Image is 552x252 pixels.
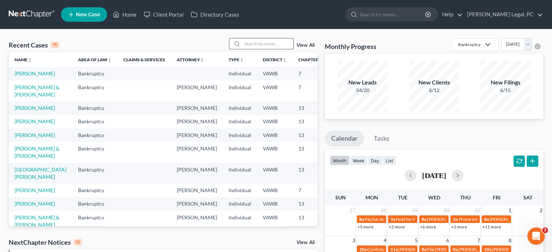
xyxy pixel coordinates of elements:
[367,247,488,252] span: Confirmation hearing for [PERSON_NAME] & [PERSON_NAME]
[476,236,481,245] span: 7
[349,156,368,165] button: week
[15,132,55,138] a: [PERSON_NAME]
[458,247,509,252] span: [PERSON_NAME] plan due
[523,194,532,201] span: Sat
[293,163,329,183] td: 13
[171,80,223,101] td: [PERSON_NAME]
[398,194,408,201] span: Tue
[482,224,500,230] a: +11 more
[72,183,118,197] td: Bankruptcy
[9,41,59,49] div: Recent Cases
[257,115,293,128] td: VAWB
[15,214,60,228] a: [PERSON_NAME] & [PERSON_NAME]
[187,8,243,21] a: Directory Cases
[72,211,118,231] td: Bankruptcy
[257,80,293,101] td: VAWB
[171,163,223,183] td: [PERSON_NAME]
[78,57,112,62] a: Area of Lawunfold_more
[72,128,118,142] td: Bankruptcy
[330,156,349,165] button: month
[15,201,55,207] a: [PERSON_NAME]
[527,227,545,245] iframe: Intercom live chat
[200,58,204,62] i: unfold_more
[257,128,293,142] td: VAWB
[72,67,118,80] td: Bankruptcy
[293,183,329,197] td: 7
[15,84,60,98] a: [PERSON_NAME] & [PERSON_NAME]
[507,206,512,215] span: 1
[171,211,223,231] td: [PERSON_NAME]
[492,194,500,201] span: Fri
[177,57,204,62] a: Attorneyunfold_more
[364,216,388,222] span: Pay bar dues
[9,238,82,247] div: NextChapter Notices
[223,197,257,211] td: Individual
[15,145,60,159] a: [PERSON_NAME] & [PERSON_NAME]
[118,52,171,67] th: Claims & Services
[293,128,329,142] td: 13
[171,115,223,128] td: [PERSON_NAME]
[507,236,512,245] span: 8
[257,67,293,80] td: VAWB
[463,8,543,21] a: [PERSON_NAME] Legal, PC
[257,183,293,197] td: VAWB
[171,142,223,162] td: [PERSON_NAME]
[263,57,287,62] a: Districtunfold_more
[422,172,446,179] h2: [DATE]
[367,131,396,146] a: Tasks
[451,224,467,230] a: +2 more
[223,142,257,162] td: Individual
[325,42,376,51] h3: Monthly Progress
[257,163,293,183] td: VAWB
[223,163,257,183] td: Individual
[223,211,257,231] td: Individual
[445,236,449,245] span: 6
[229,57,244,62] a: Typeunfold_more
[473,206,481,215] span: 31
[293,115,329,128] td: 13
[484,247,491,252] span: 10a
[171,197,223,211] td: [PERSON_NAME]
[390,247,397,252] span: 11a
[351,236,356,245] span: 3
[109,8,140,21] a: Home
[458,41,481,47] div: Bankruptcy
[15,70,55,77] a: [PERSON_NAME]
[335,194,345,201] span: Sun
[325,131,364,146] a: Calendar
[390,216,395,222] span: 9a
[282,58,287,62] i: unfold_more
[171,128,223,142] td: [PERSON_NAME]
[72,142,118,162] td: Bankruptcy
[360,8,426,21] input: Search by name...
[357,224,373,230] a: +5 more
[74,239,82,245] div: 10
[421,216,426,222] span: 8a
[298,57,323,62] a: Chapterunfold_more
[28,58,32,62] i: unfold_more
[383,156,396,165] button: list
[365,194,378,201] span: Mon
[15,187,55,193] a: [PERSON_NAME]
[428,194,440,201] span: Wed
[453,216,458,222] span: 2p
[542,227,548,233] span: 3
[383,236,387,245] span: 4
[257,101,293,115] td: VAWB
[171,101,223,115] td: [PERSON_NAME]
[72,80,118,101] td: Bankruptcy
[15,57,32,62] a: Nameunfold_more
[297,240,315,245] a: View All
[368,156,383,165] button: day
[348,206,356,215] span: 27
[539,206,543,215] span: 2
[171,183,223,197] td: [PERSON_NAME]
[421,247,426,252] span: 8a
[140,8,187,21] a: Client Portal
[380,206,387,215] span: 28
[411,206,418,215] span: 29
[76,12,100,17] span: New Case
[223,183,257,197] td: Individual
[388,224,404,230] a: +2 more
[257,142,293,162] td: VAWB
